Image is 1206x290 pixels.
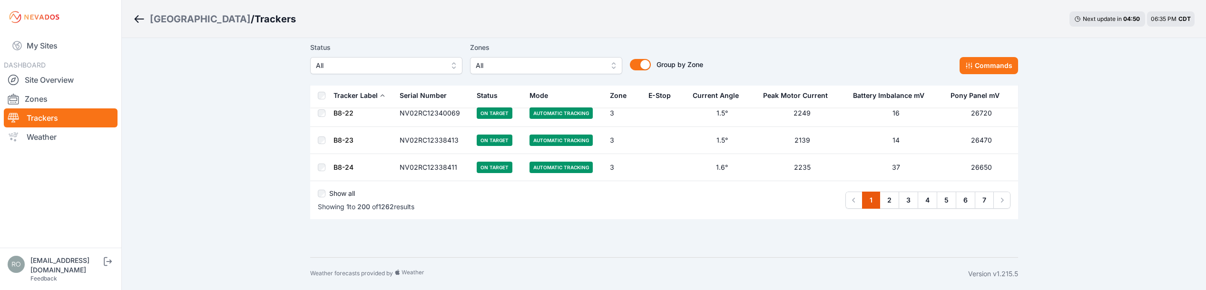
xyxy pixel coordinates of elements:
a: My Sites [4,34,118,57]
td: NV02RC12340069 [394,100,471,127]
div: Current Angle [693,91,739,100]
img: Nevados [8,10,61,25]
div: Status [477,91,498,100]
span: All [476,60,603,71]
div: Zone [610,91,627,100]
a: B8-24 [333,163,353,171]
button: Pony Panel mV [951,84,1007,107]
td: 3 [604,100,643,127]
div: 04 : 50 [1123,15,1140,23]
div: [EMAIL_ADDRESS][DOMAIN_NAME] [30,256,102,275]
span: Next update in [1083,15,1122,22]
a: B8-23 [333,136,353,144]
td: 37 [847,154,944,181]
button: Tracker Label [333,84,385,107]
td: NV02RC12338413 [394,127,471,154]
span: On Target [477,107,512,119]
label: Show all [329,189,355,198]
td: 3 [604,127,643,154]
span: 1 [346,203,349,211]
a: 5 [937,192,956,209]
a: 4 [918,192,937,209]
td: 26470 [945,127,1018,154]
a: 3 [899,192,918,209]
div: Version v1.215.5 [968,269,1018,279]
button: E-Stop [648,84,678,107]
button: Battery Imbalance mV [853,84,932,107]
div: Mode [529,91,548,100]
span: Automatic Tracking [529,135,593,146]
td: 1.5° [687,100,757,127]
td: 26650 [945,154,1018,181]
div: Peak Motor Current [763,91,828,100]
td: 1.5° [687,127,757,154]
button: All [470,57,622,74]
span: All [316,60,443,71]
td: 26720 [945,100,1018,127]
div: Serial Number [400,91,447,100]
div: Tracker Label [333,91,378,100]
span: On Target [477,135,512,146]
div: E-Stop [648,91,671,100]
span: / [251,12,255,26]
label: Zones [470,42,622,53]
h3: Trackers [255,12,296,26]
nav: Breadcrumb [133,7,296,31]
img: rono@prim.com [8,256,25,273]
a: Weather [4,127,118,146]
p: Showing to of results [318,202,414,212]
a: [GEOGRAPHIC_DATA] [150,12,251,26]
span: DASHBOARD [4,61,46,69]
a: Feedback [30,275,57,282]
button: All [310,57,462,74]
td: NV02RC12338411 [394,154,471,181]
a: 2 [880,192,899,209]
a: 7 [975,192,994,209]
button: Zone [610,84,634,107]
button: Status [477,84,505,107]
button: Mode [529,84,556,107]
td: 16 [847,100,944,127]
span: On Target [477,162,512,173]
a: Trackers [4,108,118,127]
span: Group by Zone [657,60,703,68]
a: Zones [4,89,118,108]
a: 1 [862,192,880,209]
td: 2235 [757,154,847,181]
td: 3 [604,154,643,181]
div: Pony Panel mV [951,91,1000,100]
span: 200 [357,203,370,211]
span: 06:35 PM [1151,15,1177,22]
span: Automatic Tracking [529,162,593,173]
span: 1262 [378,203,394,211]
td: 2249 [757,100,847,127]
div: Weather forecasts provided by [310,269,968,279]
label: Status [310,42,462,53]
a: 6 [956,192,975,209]
button: Serial Number [400,84,454,107]
td: 1.6° [687,154,757,181]
a: Site Overview [4,70,118,89]
button: Commands [960,57,1018,74]
button: Current Angle [693,84,746,107]
a: B8-22 [333,109,353,117]
td: 2139 [757,127,847,154]
td: 14 [847,127,944,154]
button: Peak Motor Current [763,84,835,107]
span: CDT [1178,15,1191,22]
span: Automatic Tracking [529,107,593,119]
nav: Pagination [845,192,1010,209]
div: Battery Imbalance mV [853,91,924,100]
